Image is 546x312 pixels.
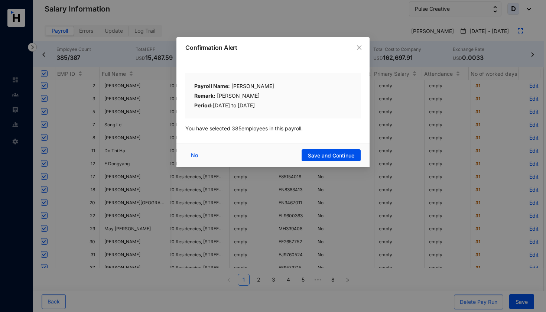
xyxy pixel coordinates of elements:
[308,152,354,159] span: Save and Continue
[185,43,361,52] p: Confirmation Alert
[194,83,230,89] b: Payroll Name:
[185,125,303,131] span: You have selected 385 employees in this payroll.
[194,102,213,108] b: Period:
[194,82,352,92] div: [PERSON_NAME]
[356,45,362,51] span: close
[191,151,198,159] span: No
[194,92,352,101] div: [PERSON_NAME]
[302,149,361,161] button: Save and Continue
[194,92,215,99] b: Remark:
[194,101,352,110] div: [DATE] to [DATE]
[355,43,363,52] button: Close
[185,149,205,161] button: No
